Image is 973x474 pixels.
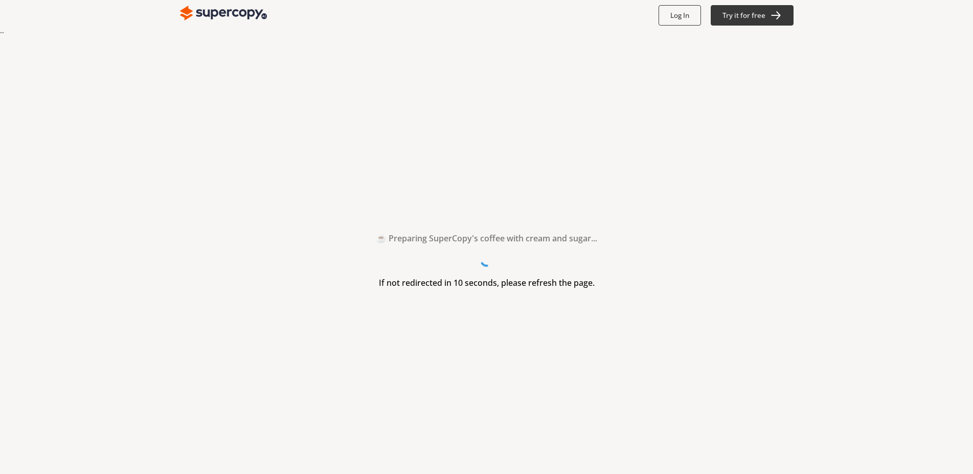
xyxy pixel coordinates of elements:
h3: If not redirected in 10 seconds, please refresh the page. [379,275,595,290]
b: Try it for free [722,11,765,20]
h2: ☕ Preparing SuperCopy's coffee with cream and sugar... [376,231,597,246]
img: Close [180,3,267,24]
b: Log In [670,11,689,20]
button: Log In [659,5,701,26]
button: Try it for free [711,5,794,26]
